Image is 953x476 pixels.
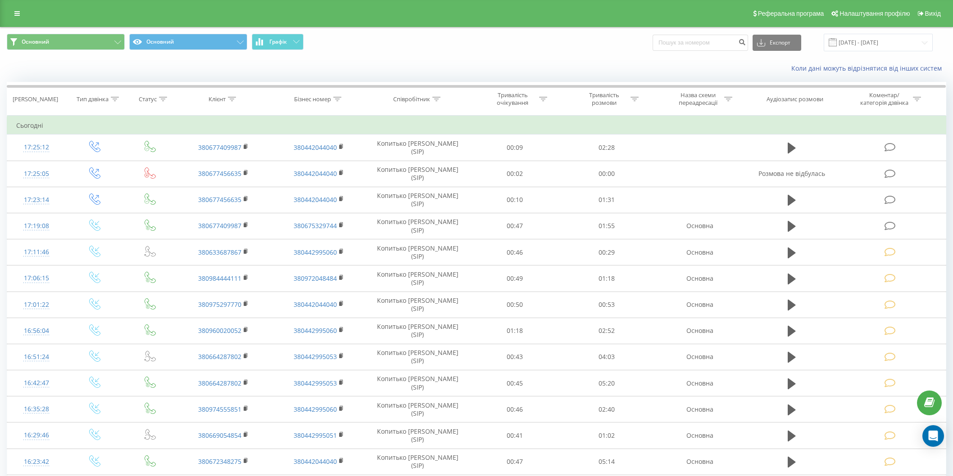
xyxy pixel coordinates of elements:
div: 16:29:46 [16,427,57,444]
td: Копитько [PERSON_NAME] (SIP) [366,213,469,239]
td: 01:02 [561,422,653,449]
td: Копитько [PERSON_NAME] (SIP) [366,239,469,265]
td: 00:46 [469,239,561,265]
td: 02:40 [561,396,653,422]
td: 00:47 [469,213,561,239]
td: 00:46 [469,396,561,422]
div: 16:35:28 [16,400,57,418]
div: 16:56:04 [16,322,57,340]
td: Копитько [PERSON_NAME] (SIP) [366,422,469,449]
td: 01:55 [561,213,653,239]
span: Реферальна програма [758,10,824,17]
div: 17:23:14 [16,191,57,209]
span: Основний [22,38,49,45]
td: Копитько [PERSON_NAME] (SIP) [366,344,469,370]
a: Коли дані можуть відрізнятися вiд інших систем [791,64,946,72]
a: 380677409987 [198,221,241,230]
td: 02:52 [561,318,653,344]
a: 380975297770 [198,300,241,309]
a: 380442044040 [294,143,337,152]
td: Копитько [PERSON_NAME] (SIP) [366,318,469,344]
button: Основний [129,34,247,50]
div: 17:06:15 [16,269,57,287]
a: 380442995053 [294,352,337,361]
td: 00:02 [469,161,561,187]
td: Основна [653,265,748,292]
div: Аудіозапис розмови [767,95,823,103]
td: 00:41 [469,422,561,449]
button: Експорт [753,35,801,51]
td: Копитько [PERSON_NAME] (SIP) [366,370,469,396]
a: 380984444111 [198,274,241,283]
td: Копитько [PERSON_NAME] (SIP) [366,187,469,213]
span: Графік [269,39,287,45]
td: 00:49 [469,265,561,292]
a: 380442995060 [294,326,337,335]
a: 380974555851 [198,405,241,413]
a: 380442044040 [294,300,337,309]
td: 01:18 [561,265,653,292]
div: 16:42:47 [16,374,57,392]
td: Основна [653,239,748,265]
div: Назва схеми переадресації [674,91,722,107]
div: Тривалість розмови [580,91,628,107]
td: 04:03 [561,344,653,370]
td: 00:10 [469,187,561,213]
a: 380442044040 [294,195,337,204]
a: 380442995053 [294,379,337,387]
td: 05:14 [561,449,653,475]
a: 380677456635 [198,169,241,178]
span: Налаштування профілю [840,10,910,17]
a: 380664287802 [198,379,241,387]
td: Основна [653,422,748,449]
a: 380972048484 [294,274,337,283]
div: 17:19:08 [16,217,57,235]
td: Основна [653,396,748,422]
td: 00:45 [469,370,561,396]
div: Open Intercom Messenger [922,425,944,447]
div: Тип дзвінка [77,95,109,103]
td: 00:43 [469,344,561,370]
div: Статус [139,95,157,103]
td: Основна [653,370,748,396]
a: 380442995060 [294,405,337,413]
td: Основна [653,213,748,239]
div: 17:11:46 [16,243,57,261]
a: 380633687867 [198,248,241,256]
div: Коментар/категорія дзвінка [858,91,911,107]
td: 01:18 [469,318,561,344]
td: Основна [653,292,748,318]
td: Копитько [PERSON_NAME] (SIP) [366,161,469,187]
a: 380442995060 [294,248,337,256]
a: 380664287802 [198,352,241,361]
td: 00:00 [561,161,653,187]
span: Вихід [925,10,941,17]
div: Співробітник [393,95,430,103]
td: 00:09 [469,135,561,161]
td: 05:20 [561,370,653,396]
td: Копитько [PERSON_NAME] (SIP) [366,396,469,422]
div: 17:25:05 [16,165,57,183]
td: 01:31 [561,187,653,213]
td: Сьогодні [7,117,946,135]
td: 02:28 [561,135,653,161]
div: 16:23:42 [16,453,57,471]
div: 17:25:12 [16,139,57,156]
button: Основний [7,34,125,50]
td: Копитько [PERSON_NAME] (SIP) [366,292,469,318]
a: 380442995051 [294,431,337,440]
td: Копитько [PERSON_NAME] (SIP) [366,265,469,292]
a: 380675329744 [294,221,337,230]
td: Копитько [PERSON_NAME] (SIP) [366,449,469,475]
div: 16:51:24 [16,348,57,366]
a: 380960020052 [198,326,241,335]
a: 380442044040 [294,169,337,178]
button: Графік [252,34,304,50]
div: Бізнес номер [294,95,331,103]
div: Клієнт [209,95,226,103]
div: Тривалість очікування [489,91,537,107]
a: 380677456635 [198,195,241,204]
td: 00:53 [561,292,653,318]
a: 380442044040 [294,457,337,466]
span: Розмова не відбулась [758,169,825,178]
